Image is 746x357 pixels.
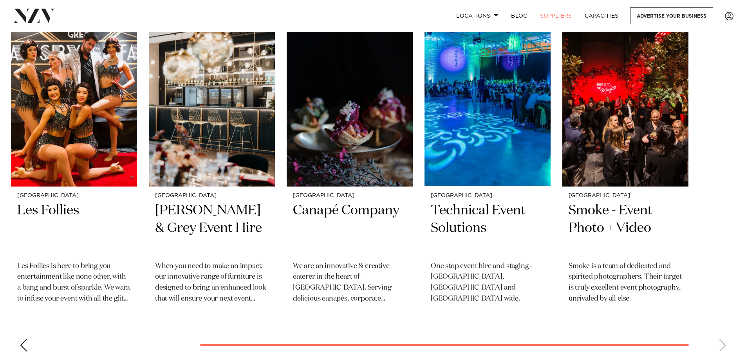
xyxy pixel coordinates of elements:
[293,261,406,305] p: ​We are an innovative & creative caterer in the heart of [GEOGRAPHIC_DATA]. Serving delicious can...
[424,17,551,320] swiper-slide: 5 / 6
[155,193,269,199] small: [GEOGRAPHIC_DATA]
[505,7,534,24] a: BLOG
[17,261,131,305] p: Les Follies is here to bring you entertainment like none other, with a bang and burst of sparkle....
[578,7,625,24] a: Capacities
[149,17,275,320] a: [GEOGRAPHIC_DATA] [PERSON_NAME] & Grey Event Hire When you need to make an impact, our innovative...
[17,202,131,255] h2: Les Follies
[562,17,688,320] a: [GEOGRAPHIC_DATA] Smoke - Event Photo + Video Smoke is a team of dedicated and spirited photograp...
[424,17,551,320] a: [GEOGRAPHIC_DATA] Technical Event Solutions One stop event hire and staging - [GEOGRAPHIC_DATA], ...
[431,193,544,199] small: [GEOGRAPHIC_DATA]
[155,202,269,255] h2: [PERSON_NAME] & Grey Event Hire
[13,9,55,23] img: nzv-logo.png
[569,261,682,305] p: Smoke is a team of dedicated and spirited photographers. Their target is truly excellent event ph...
[293,202,406,255] h2: Canapé Company
[450,7,505,24] a: Locations
[431,202,544,255] h2: Technical Event Solutions
[569,193,682,199] small: [GEOGRAPHIC_DATA]
[11,17,137,320] swiper-slide: 2 / 6
[630,7,713,24] a: Advertise your business
[287,17,413,320] a: [GEOGRAPHIC_DATA] Canapé Company ​We are an innovative & creative caterer in the heart of [GEOGRA...
[569,202,682,255] h2: Smoke - Event Photo + Video
[155,261,269,305] p: When you need to make an impact, our innovative range of furniture is designed to bring an enhanc...
[287,17,413,320] swiper-slide: 4 / 6
[149,17,275,320] swiper-slide: 3 / 6
[17,193,131,199] small: [GEOGRAPHIC_DATA]
[431,261,544,305] p: One stop event hire and staging - [GEOGRAPHIC_DATA], [GEOGRAPHIC_DATA] and [GEOGRAPHIC_DATA] wide.
[11,17,137,320] a: [GEOGRAPHIC_DATA] Les Follies Les Follies is here to bring you entertainment like none other, wit...
[293,193,406,199] small: [GEOGRAPHIC_DATA]
[562,17,688,320] swiper-slide: 6 / 6
[534,7,578,24] a: SUPPLIERS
